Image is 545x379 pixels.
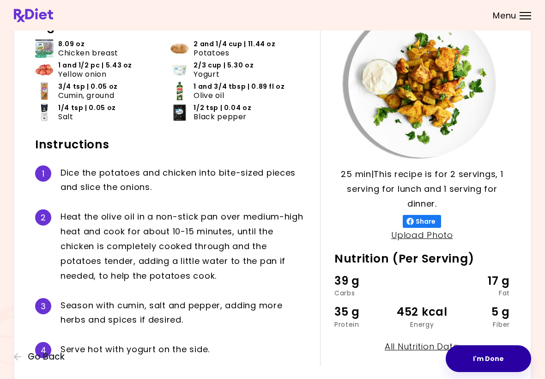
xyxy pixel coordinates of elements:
[446,345,531,372] button: I'm Done
[334,251,510,266] h2: Nutrition (Per Serving)
[451,272,510,290] div: 17 g
[58,82,118,91] span: 3/4 tsp | 0.05 oz
[58,61,132,70] span: 1 and 1/2 pc | 5.43 oz
[393,321,452,328] div: Energy
[451,290,510,296] div: Fat
[194,91,224,100] span: Olive oil
[194,40,275,49] span: 2 and 1/4 cup | 11.44 oz
[35,19,306,34] h2: Ingredients
[58,91,114,100] span: Cumin, ground
[35,165,51,182] div: 1
[385,341,460,352] a: All Nutrition Data
[334,272,393,290] div: 39 g
[61,342,306,358] div: S e r v e h o t w i t h y o g u r t o n t h e s i d e .
[58,112,73,121] span: Salt
[58,104,116,112] span: 1/4 tsp | 0.05 oz
[61,209,306,283] div: H e a t t h e o l i v e o i l i n a n o n - s t i c k p a n o v e r m e d i u m - h i g h h e a t...
[58,49,118,57] span: Chicken breast
[414,218,437,225] span: Share
[451,321,510,328] div: Fiber
[28,352,65,362] span: Go Back
[493,12,516,20] span: Menu
[391,229,453,241] a: Upload Photo
[194,70,219,79] span: Yogurt
[334,321,393,328] div: Protein
[58,70,107,79] span: Yellow onion
[14,352,69,362] button: Go Back
[61,165,306,195] div: D i c e t h e p o t a t o e s a n d c h i c k e n i n t o b i t e - s i z e d p i e c e s a n d s...
[403,215,441,228] button: Share
[61,298,306,328] div: S e a s o n w i t h c u m i n , s a l t a n d p e p p e r , a d d i n g m o r e h e r b s a n d s...
[451,303,510,321] div: 5 g
[194,112,247,121] span: Black pepper
[35,209,51,226] div: 2
[14,8,53,22] img: RxDiet
[334,290,393,296] div: Carbs
[35,137,306,152] h2: Instructions
[194,104,251,112] span: 1/2 tsp | 0.04 oz
[194,61,254,70] span: 2/3 cup | 5.30 oz
[334,303,393,321] div: 35 g
[393,303,452,321] div: 452 kcal
[334,167,510,211] p: 25 min | This recipe is for 2 servings, 1 serving for lunch and 1 serving for dinner.
[58,40,85,49] span: 8.09 oz
[194,49,229,57] span: Potatoes
[35,298,51,314] div: 3
[194,82,285,91] span: 1 and 3/4 tbsp | 0.89 fl oz
[35,342,51,358] div: 4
